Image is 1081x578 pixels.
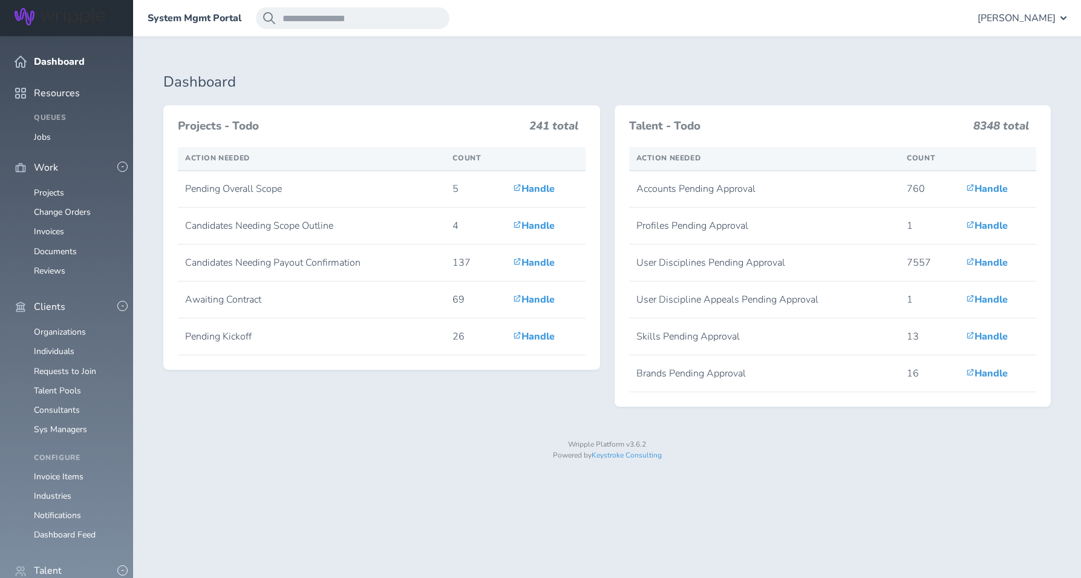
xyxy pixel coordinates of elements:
a: Reviews [34,265,65,277]
a: Handle [966,330,1008,343]
a: Invoice Items [34,471,83,482]
td: Candidates Needing Payout Confirmation [178,245,445,281]
a: Individuals [34,346,74,357]
h3: Projects - Todo [178,120,522,133]
h1: Dashboard [163,74,1051,91]
button: - [117,565,128,576]
span: [PERSON_NAME] [978,13,1056,24]
a: Handle [966,293,1008,306]
td: 5 [445,171,506,208]
span: Count [452,153,481,163]
a: Organizations [34,326,86,338]
img: Wripple [15,8,105,25]
td: Pending Overall Scope [178,171,445,208]
td: Awaiting Contract [178,281,445,318]
a: Talent Pools [34,385,81,396]
td: 7557 [900,245,959,281]
td: 1 [900,281,959,318]
a: Sys Managers [34,424,87,435]
a: Consultants [34,404,80,416]
a: Keystroke Consulting [592,450,662,460]
a: Handle [966,219,1008,232]
p: Powered by [163,452,1051,460]
td: 4 [445,208,506,245]
a: Jobs [34,131,51,143]
td: 26 [445,318,506,355]
a: Handle [513,256,555,269]
a: Requests to Join [34,366,96,377]
h4: Configure [34,454,119,462]
span: Resources [34,88,80,99]
td: User Discipline Appeals Pending Approval [629,281,900,318]
a: Handle [966,367,1008,380]
td: Accounts Pending Approval [629,171,900,208]
a: Documents [34,246,77,257]
td: Candidates Needing Scope Outline [178,208,445,245]
h3: 241 total [529,120,578,138]
a: System Mgmt Portal [148,13,241,24]
td: 760 [900,171,959,208]
a: Handle [513,330,555,343]
span: Count [907,153,935,163]
td: Pending Kickoff [178,318,445,355]
h3: 8348 total [973,120,1029,138]
button: - [117,162,128,172]
a: Handle [966,182,1008,195]
td: 69 [445,281,506,318]
a: Notifications [34,510,81,521]
a: Projects [34,187,64,199]
button: - [117,301,128,311]
td: 16 [900,355,959,392]
td: Skills Pending Approval [629,318,900,355]
span: Action Needed [636,153,701,163]
a: Dashboard Feed [34,529,96,540]
td: 137 [445,245,506,281]
td: 1 [900,208,959,245]
h4: Queues [34,114,119,122]
a: Handle [513,293,555,306]
h3: Talent - Todo [629,120,967,133]
span: Clients [34,301,65,312]
a: Handle [966,256,1008,269]
td: Brands Pending Approval [629,355,900,392]
span: Action Needed [185,153,250,163]
a: Change Orders [34,206,91,218]
td: User Disciplines Pending Approval [629,245,900,281]
p: Wripple Platform v3.6.2 [163,441,1051,449]
span: Dashboard [34,56,85,67]
td: 13 [900,318,959,355]
span: Work [34,162,58,173]
a: Handle [513,182,555,195]
a: Invoices [34,226,64,237]
button: [PERSON_NAME] [978,7,1066,29]
td: Profiles Pending Approval [629,208,900,245]
span: Talent [34,565,62,576]
a: Industries [34,490,71,502]
a: Handle [513,219,555,232]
